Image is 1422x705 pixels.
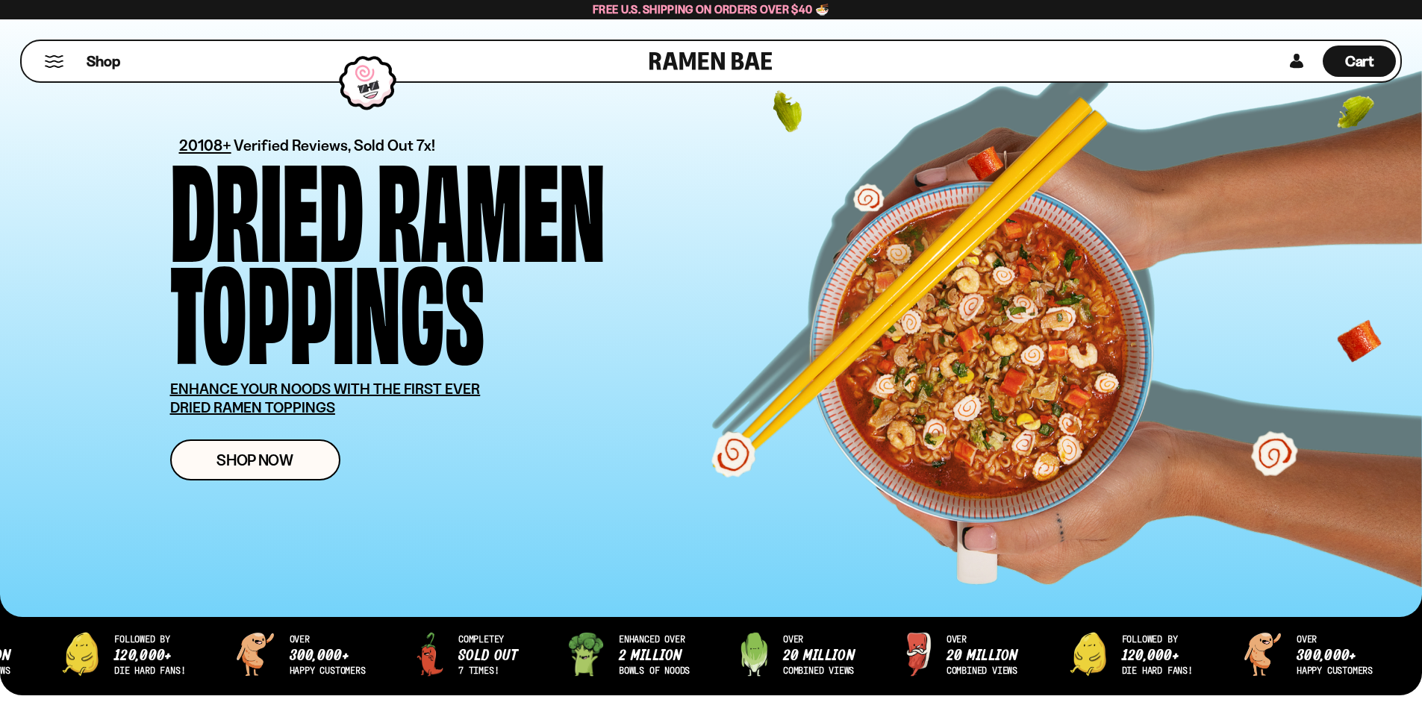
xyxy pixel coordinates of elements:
u: ENHANCE YOUR NOODS WITH THE FIRST EVER DRIED RAMEN TOPPINGS [170,380,481,416]
span: Free U.S. Shipping on Orders over $40 🍜 [593,2,829,16]
a: Shop Now [170,439,340,480]
div: Toppings [170,255,484,357]
span: Cart [1345,52,1374,70]
span: Shop Now [216,452,293,468]
span: Shop [87,51,120,72]
a: Cart [1323,41,1396,81]
a: Shop [87,46,120,77]
button: Mobile Menu Trigger [44,55,64,68]
div: Ramen [377,153,605,255]
div: Dried [170,153,364,255]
